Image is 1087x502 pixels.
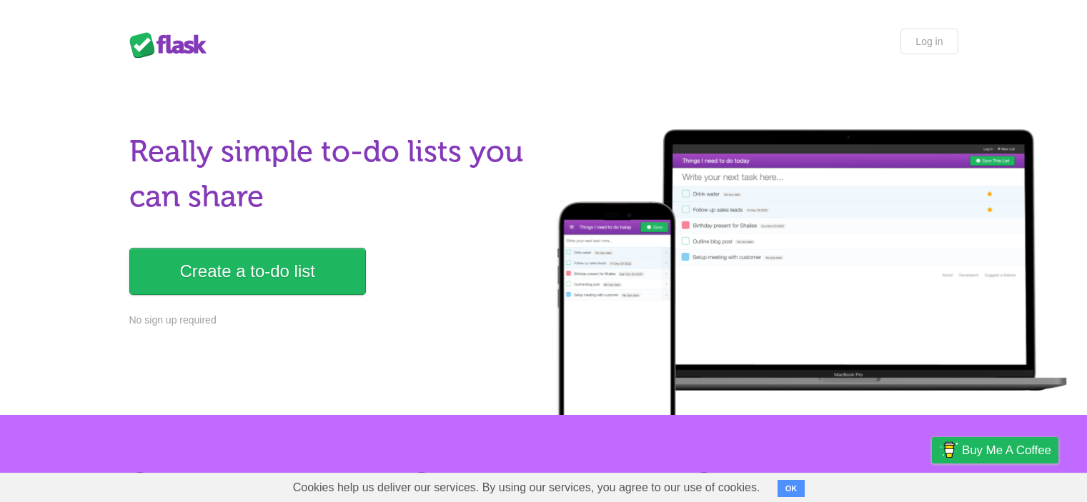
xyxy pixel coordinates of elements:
[129,313,535,328] p: No sign up required
[962,438,1051,463] span: Buy me a coffee
[939,438,958,462] img: Buy me a coffee
[900,29,958,54] a: Log in
[129,129,535,219] h1: Really simple to-do lists you can share
[411,472,675,491] h2: Share lists with ease.
[129,248,366,295] a: Create a to-do list
[279,473,775,502] span: Cookies help us deliver our services. By using our services, you agree to our use of cookies.
[778,480,805,497] button: OK
[932,437,1058,463] a: Buy me a coffee
[129,472,394,491] h2: No sign up. Nothing to install.
[693,472,958,491] h2: Access from any device.
[129,32,215,58] div: Flask Lists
